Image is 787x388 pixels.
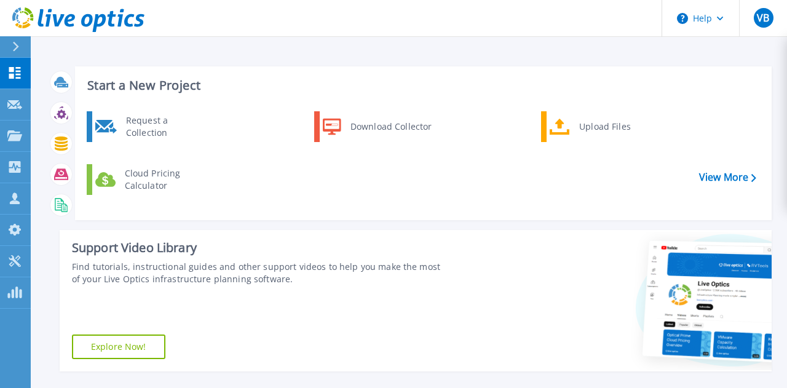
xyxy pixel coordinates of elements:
div: Cloud Pricing Calculator [119,167,210,192]
a: Upload Files [541,111,667,142]
h3: Start a New Project [87,79,756,92]
div: Download Collector [344,114,437,139]
div: Find tutorials, instructional guides and other support videos to help you make the most of your L... [72,261,442,285]
div: Request a Collection [120,114,210,139]
div: Support Video Library [72,240,442,256]
div: Upload Files [573,114,664,139]
a: Explore Now! [72,335,165,359]
span: VB [757,13,769,23]
a: Download Collector [314,111,440,142]
a: View More [699,172,756,183]
a: Request a Collection [87,111,213,142]
a: Cloud Pricing Calculator [87,164,213,195]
